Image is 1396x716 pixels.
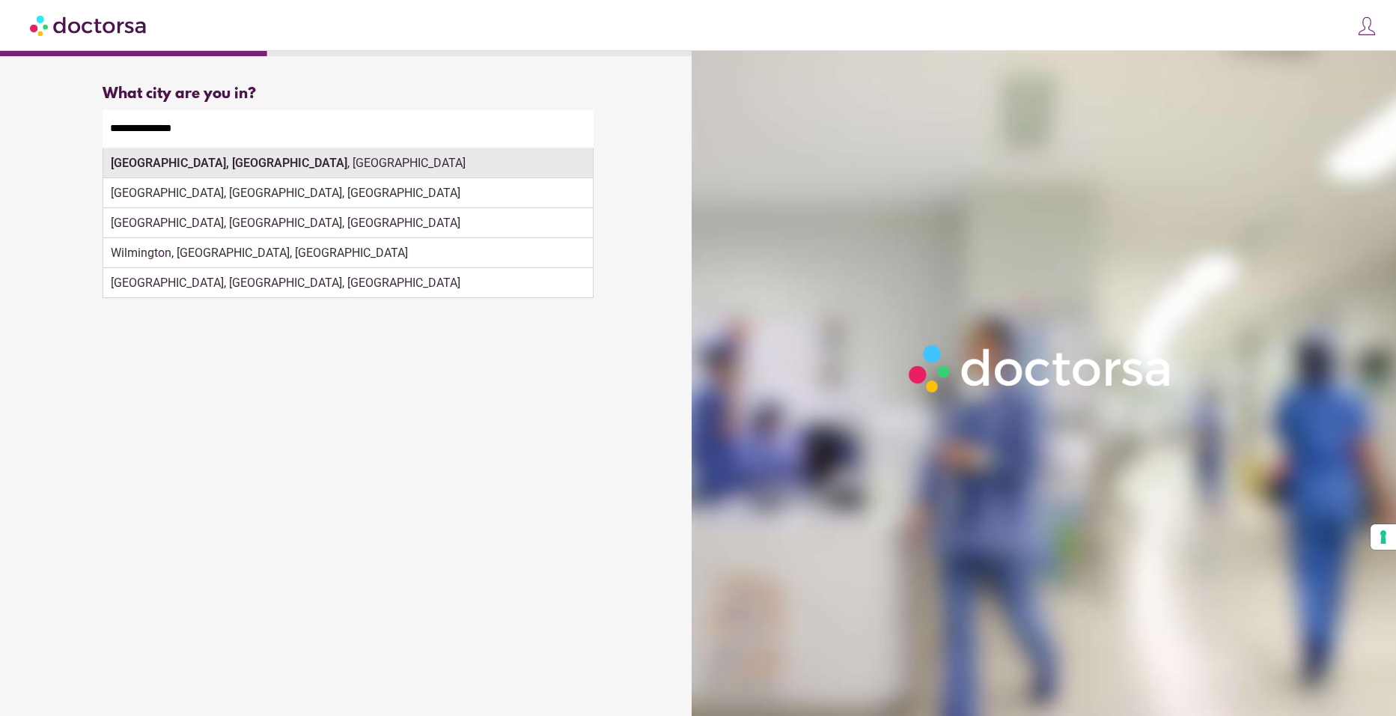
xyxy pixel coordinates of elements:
div: [GEOGRAPHIC_DATA], [GEOGRAPHIC_DATA], [GEOGRAPHIC_DATA] [103,178,593,208]
strong: [GEOGRAPHIC_DATA], [GEOGRAPHIC_DATA] [111,156,347,170]
div: , [GEOGRAPHIC_DATA] [103,148,593,178]
img: icons8-customer-100.png [1356,16,1377,37]
div: What city are you in? [103,85,594,103]
div: [GEOGRAPHIC_DATA], [GEOGRAPHIC_DATA], [GEOGRAPHIC_DATA] [103,208,593,238]
img: Doctorsa.com [30,8,148,42]
button: Your consent preferences for tracking technologies [1371,524,1396,550]
div: Wilmington, [GEOGRAPHIC_DATA], [GEOGRAPHIC_DATA] [103,238,593,268]
div: Make sure the city you pick is where you need assistance. [103,147,594,180]
div: [GEOGRAPHIC_DATA], [GEOGRAPHIC_DATA], [GEOGRAPHIC_DATA] [103,268,593,298]
img: Logo-Doctorsa-trans-White-partial-flat.png [901,337,1180,399]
